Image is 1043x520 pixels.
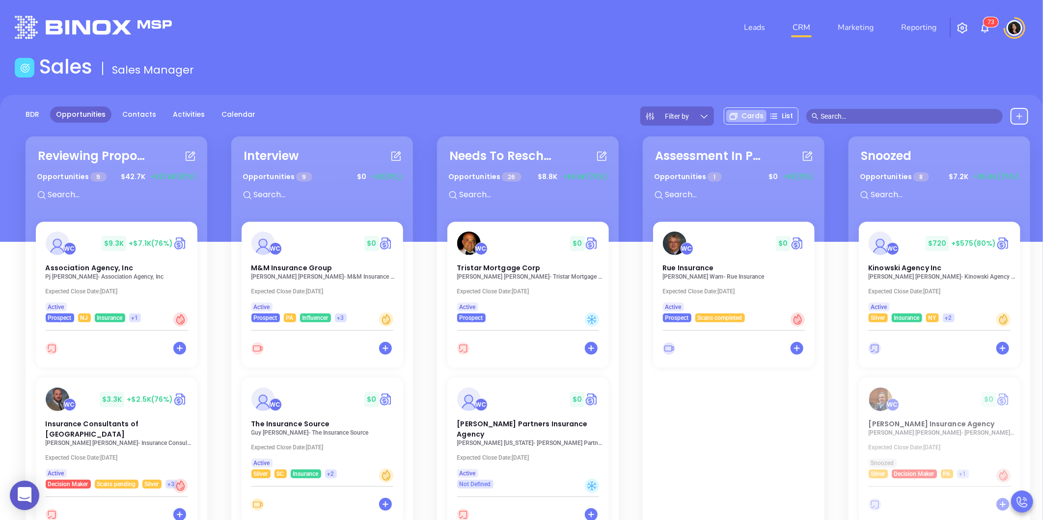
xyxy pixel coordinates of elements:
span: Borrelli Partners Insurance Agency [457,419,588,439]
input: Search... [252,188,400,201]
div: Needs To Reschedule [449,147,557,165]
span: +$0 (0%) [371,172,402,182]
span: Prospect [48,312,72,323]
p: Expected Close Date: [DATE] [869,288,1016,295]
img: Quote [996,392,1011,407]
span: 1 [708,172,721,182]
span: Decision Maker [894,468,934,479]
a: profileWalter Contreras$0Circle dollar[PERSON_NAME] Partners Insurance Agency[PERSON_NAME] [US_ST... [447,378,609,489]
span: Prospect [460,312,483,323]
a: Quote [791,236,805,251]
span: Meagher Insurance Agency [869,419,995,429]
div: Assessment In Progress [655,147,763,165]
span: $ 8.8K [535,169,560,184]
img: Meagher Insurance Agency [869,388,892,411]
img: Quote [379,236,393,251]
span: $ 0 [982,392,996,407]
span: Insurance Consultants of Pittsburgh [46,419,138,439]
a: profileWalter Contreras$0Circle dollarM&M Insurance Group[PERSON_NAME] [PERSON_NAME]- M&M Insuran... [242,222,403,322]
p: Guy Furay - The Insurance Source [251,429,399,436]
span: $ 0 [570,392,584,407]
img: Quote [173,236,188,251]
span: Active [48,302,64,312]
span: $ 0 [355,169,369,184]
div: Walter Contreras [63,398,76,411]
img: Insurance Consultants of Pittsburgh [46,388,69,411]
p: Opportunities [654,168,722,186]
div: Reviewing Proposal [38,147,146,165]
span: 9 [90,172,106,182]
p: Matt Straley - Insurance Consultants of Pittsburgh [46,440,193,446]
div: Walter Contreras [269,242,282,255]
p: Opportunities [860,168,929,186]
span: $ 7.2K [946,169,971,184]
span: $ 0 [364,236,379,251]
span: Active [665,302,682,312]
div: Warm [379,312,393,327]
p: Expected Close Date: [DATE] [457,454,604,461]
div: Walter Contreras [886,398,899,411]
span: +1 [960,468,966,479]
a: Quote [585,392,599,407]
img: Quote [173,392,188,407]
div: Walter Contreras [475,398,488,411]
span: +$21.9K (51%) [150,172,196,182]
img: M&M Insurance Group [251,232,275,255]
p: Expected Close Date: [DATE] [251,444,399,451]
img: user [1007,20,1022,36]
div: Walter Contreras [475,242,488,255]
p: Opportunities [37,168,107,186]
span: PA [286,312,294,323]
span: Insurance [894,312,920,323]
span: M&M Insurance Group [251,263,332,273]
span: +2 [945,312,952,323]
span: $ 9.3K [102,236,127,251]
span: $ 0 [776,236,790,251]
span: Silver [254,468,268,479]
span: +$2.5K (76%) [127,394,173,404]
span: Prospect [254,312,277,323]
img: Association Agency, Inc [46,232,69,255]
span: $ 0 [766,169,780,184]
a: profileWalter Contreras$0Circle dollar[PERSON_NAME] Insurance Agency[PERSON_NAME] [PERSON_NAME]- ... [859,378,1020,478]
p: Expected Close Date: [DATE] [251,288,399,295]
span: Association Agency, Inc [46,263,133,273]
span: +$7.1K (76%) [129,238,173,248]
img: Rue Insurance [663,232,686,255]
a: profileWalter Contreras$3.3K+$2.5K(76%)Circle dollarInsurance Consultants of [GEOGRAPHIC_DATA][PE... [36,378,197,489]
div: Cards [726,110,767,122]
img: The Insurance Source [251,388,275,411]
span: Silver [145,479,159,490]
p: Craig Wilson - Kinowski Agency Inc [869,273,1016,280]
div: Walter Contreras [886,242,899,255]
span: Scans pending [97,479,136,490]
p: Opportunities [243,168,312,186]
span: +$5.4K (75%) [973,172,1019,182]
span: Influencer [302,312,329,323]
span: Rue Insurance [663,263,714,273]
img: Borrelli Partners Insurance Agency [457,388,481,411]
a: profileWalter Contreras$720+$575(80%)Circle dollarKinowski Agency Inc[PERSON_NAME] [PERSON_NAME]-... [859,222,1020,322]
img: Kinowski Agency Inc [869,232,892,255]
div: Warm [379,468,393,483]
span: Scans completed [698,312,742,323]
span: Active [254,458,270,468]
h1: Sales [39,55,92,78]
div: List [767,110,796,122]
p: Expected Close Date: [DATE] [663,288,810,295]
div: Warm [996,312,1011,327]
div: Hot [173,312,188,327]
input: Search... [664,188,811,201]
span: $ 42.7K [118,169,148,184]
sup: 73 [984,17,998,27]
span: NJ [81,312,88,323]
a: Leads [740,18,769,37]
div: Interview [244,147,299,165]
span: Not Defined [460,479,491,490]
span: Silver [871,468,885,479]
div: Walter Contreras [681,242,693,255]
div: Cold [585,312,599,327]
input: Search... [47,188,194,201]
p: Pj Giannini - Association Agency, Inc [46,273,193,280]
span: Sales Manager [112,62,194,78]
